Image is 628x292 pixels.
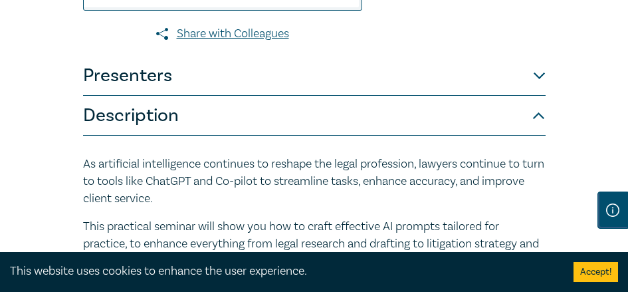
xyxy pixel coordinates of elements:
[574,262,618,282] button: Accept cookies
[83,96,546,136] button: Description
[83,25,362,43] a: Share with Colleagues
[83,218,546,270] p: This practical seminar will show you how to craft effective AI prompts tailored for practice, to ...
[606,204,619,217] img: Information Icon
[83,56,546,96] button: Presenters
[83,156,546,208] p: As artificial intelligence continues to reshape the legal profession, lawyers continue to turn to...
[10,263,554,280] div: This website uses cookies to enhance the user experience.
